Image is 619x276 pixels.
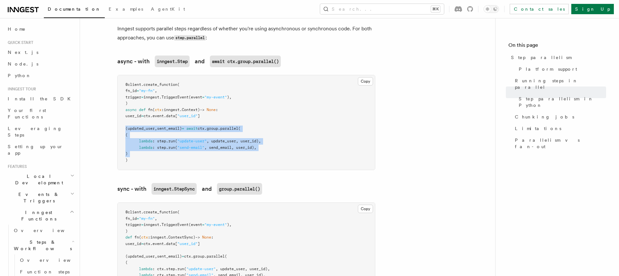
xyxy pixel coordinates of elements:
[139,216,155,221] span: "my-fn"
[508,41,606,52] h4: On this page
[137,88,139,93] span: =
[48,6,101,12] span: Documentation
[8,61,38,66] span: Node.js
[143,210,177,214] span: create_function
[143,95,162,99] span: inngest.
[139,235,141,240] span: (
[152,241,164,246] span: event
[177,241,198,246] span: "user_id"
[358,205,373,213] button: Copy
[8,26,26,32] span: Home
[168,145,175,150] span: run
[182,254,184,259] span: =
[5,170,76,189] button: Local Development
[155,107,162,112] span: ctx
[5,87,36,92] span: Inngest tour
[11,236,76,254] button: Steps & Workflows
[117,183,262,195] a: sync - withinngest.StepSyncandgroup.parallel()
[5,173,70,186] span: Local Development
[147,2,189,17] a: AgentKit
[202,222,204,227] span: =
[5,209,70,222] span: Inngest Functions
[11,225,76,236] a: Overview
[8,144,63,156] span: Setting up your app
[198,126,204,131] span: ctx
[164,107,180,112] span: inngest
[5,164,27,169] span: Features
[5,207,76,225] button: Inngest Functions
[141,210,143,214] span: .
[157,126,182,131] span: sent_email)
[164,114,166,118] span: .
[431,6,440,12] kbd: ⌘K
[177,210,180,214] span: (
[125,114,141,118] span: user_id
[175,145,177,150] span: (
[225,254,227,259] span: (
[210,56,281,67] code: await ctx.group.parallel()
[195,235,200,240] span: ->
[191,254,193,259] span: .
[182,107,200,112] span: Context)
[320,4,444,14] button: Search...⌘K
[125,107,137,112] span: async
[152,267,177,271] span: : ctx.step.
[150,114,152,118] span: .
[5,189,76,207] button: Events & Triggers
[141,95,143,99] span: =
[125,210,141,214] span: @client
[125,216,137,221] span: fn_id
[184,267,186,271] span: (
[186,267,216,271] span: "update-user"
[5,141,76,159] a: Setting up your app
[162,95,189,99] span: TriggerEvent
[152,145,168,150] span: : step.
[125,82,141,87] span: @client
[109,6,143,12] span: Examples
[189,95,202,99] span: (event
[515,125,561,132] span: Limitations
[44,2,105,18] a: Documentation
[17,254,76,266] a: Overview
[204,145,256,150] span: , send_email, user_id),
[125,229,128,233] span: )
[141,235,148,240] span: ctx
[168,139,175,143] span: run
[155,254,157,259] span: ,
[512,123,606,134] a: Limitations
[141,82,143,87] span: .
[202,235,211,240] span: None
[200,107,204,112] span: ->
[155,216,157,221] span: ,
[155,88,157,93] span: ,
[207,107,216,112] span: None
[125,158,128,162] span: )
[204,126,207,131] span: .
[175,241,177,246] span: [
[204,222,227,227] span: "my-event"
[484,5,499,13] button: Toggle dark mode
[186,126,198,131] span: await
[150,241,152,246] span: .
[143,82,177,87] span: create_function
[515,137,606,150] span: Parallelism vs fan-out
[218,126,220,131] span: .
[125,95,141,99] span: trigger
[5,23,76,35] a: Home
[166,235,168,240] span: .
[117,56,281,67] a: async - withinngest.Stepandawait ctx.group.parallel()
[516,93,606,111] a: Step parallelism in Python
[512,134,606,152] a: Parallelism vs fan-out
[177,114,198,118] span: "user_id"
[125,151,128,156] span: )
[125,260,128,265] span: (
[14,228,80,233] span: Overview
[5,58,76,70] a: Node.js
[155,56,190,67] code: inngest.Step
[198,114,200,118] span: ]
[125,235,132,240] span: def
[175,114,177,118] span: [
[11,239,72,252] span: Steps & Workflows
[141,114,143,118] span: =
[125,254,155,259] span: (updated_user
